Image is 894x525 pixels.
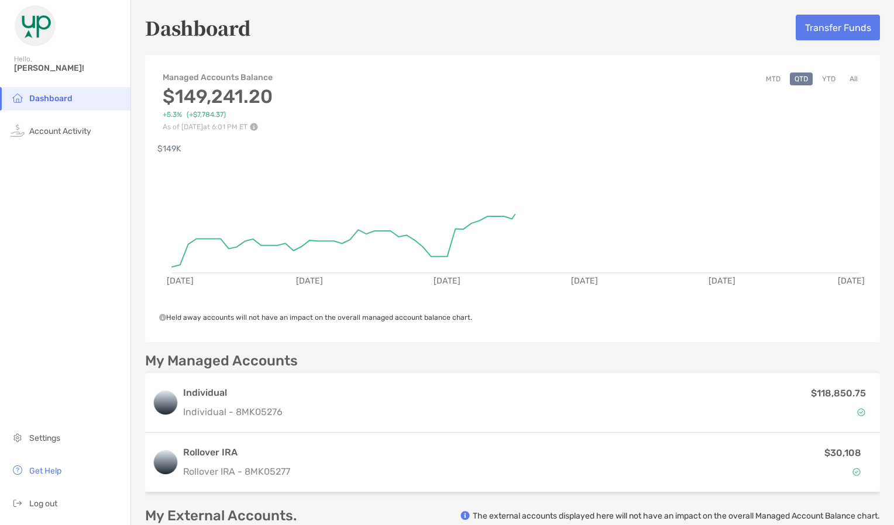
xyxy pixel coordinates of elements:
[11,91,25,105] img: household icon
[167,276,194,286] text: [DATE]
[145,509,297,523] p: My External Accounts.
[790,72,813,85] button: QTD
[824,445,861,460] p: $30,108
[154,391,177,415] img: logo account
[296,276,323,286] text: [DATE]
[183,445,641,460] h3: Rollover IRA
[159,313,472,322] span: Held away accounts will not have an impact on the overall managed account balance chart.
[145,354,298,368] p: My Managed Accounts
[183,405,283,419] p: Individual - 8MK05276
[163,85,274,108] h3: $149,241.20
[11,496,25,510] img: logout icon
[11,123,25,137] img: activity icon
[761,72,785,85] button: MTD
[29,433,60,443] span: Settings
[157,144,181,154] text: $149K
[14,5,56,47] img: Zoe Logo
[187,110,226,119] span: ( +$7,784.37 )
[571,276,598,286] text: [DATE]
[163,110,182,119] span: +5.3%
[11,430,25,444] img: settings icon
[183,386,283,400] h3: Individual
[29,499,57,509] span: Log out
[709,276,735,286] text: [DATE]
[183,464,641,479] p: Rollover IRA - 8MK05277
[473,510,880,521] p: The external accounts displayed here will not have an impact on the overall Managed Account Balan...
[434,276,460,286] text: [DATE]
[163,72,274,82] h4: Managed Accounts Balance
[29,126,91,136] span: Account Activity
[796,15,880,40] button: Transfer Funds
[817,72,840,85] button: YTD
[154,451,177,474] img: logo account
[14,63,123,73] span: [PERSON_NAME]!
[857,408,865,416] img: Account Status icon
[460,511,470,520] img: info
[29,94,73,103] span: Dashboard
[250,123,258,131] img: Performance Info
[29,466,61,476] span: Get Help
[838,276,865,286] text: [DATE]
[852,468,861,476] img: Account Status icon
[845,72,862,85] button: All
[811,386,866,400] p: $118,850.75
[145,14,251,41] h5: Dashboard
[163,123,274,131] p: As of [DATE] at 6:01 PM ET
[11,463,25,477] img: get-help icon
